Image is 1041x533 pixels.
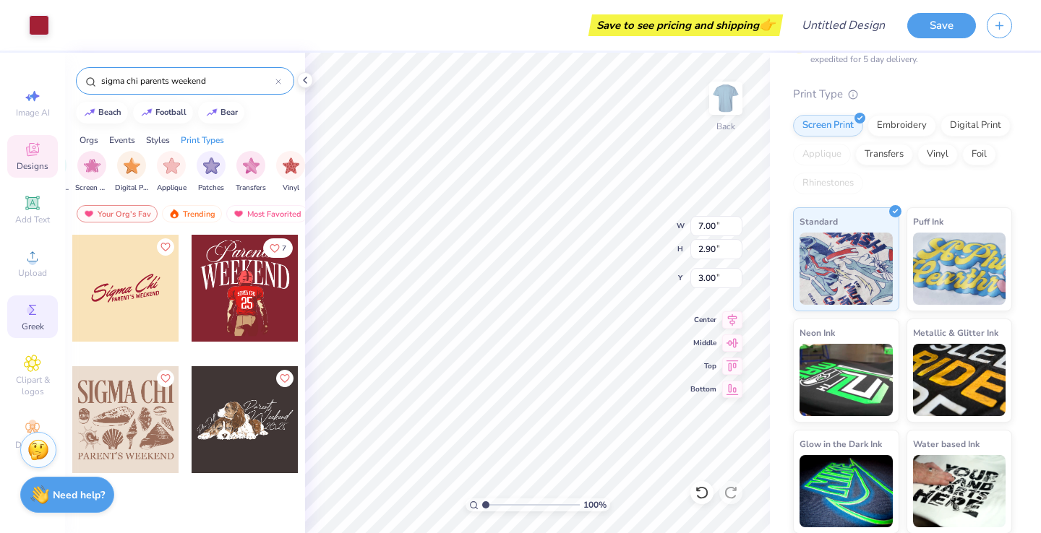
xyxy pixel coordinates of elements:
input: Try "Alpha" [100,74,275,88]
span: Transfers [236,183,266,194]
div: This color can be expedited for 5 day delivery. [810,40,988,66]
span: Greek [22,321,44,332]
span: Glow in the Dark Ink [800,436,882,451]
img: Vinyl Image [283,157,299,174]
div: filter for Transfers [236,151,266,194]
div: Digital Print [941,115,1011,136]
div: Back [716,120,735,133]
div: Styles [146,134,170,147]
span: Metallic & Glitter Ink [913,325,998,340]
span: Digital Print [115,183,148,194]
button: bear [198,102,244,123]
img: trending.gif [168,209,180,219]
div: Most Favorited [226,205,308,222]
div: Embroidery [867,115,936,136]
span: 👉 [759,16,775,33]
div: beach [98,108,121,116]
div: filter for Digital Print [115,151,148,194]
span: 100 % [583,498,607,511]
div: Trending [162,205,222,222]
img: Puff Ink [913,233,1006,305]
div: Save to see pricing and shipping [592,14,779,36]
img: Transfers Image [243,157,260,174]
div: Screen Print [793,115,863,136]
span: 7 [282,245,286,252]
button: Like [276,370,294,387]
div: filter for Applique [157,151,187,194]
button: Save [907,13,976,38]
span: Applique [157,183,187,194]
button: Like [263,238,293,258]
span: Screen Print [75,183,108,194]
span: Center [690,315,716,325]
span: Upload [18,267,47,279]
div: filter for Screen Print [75,151,108,194]
button: filter button [115,151,148,194]
div: Foil [962,144,996,165]
span: Neon Ink [800,325,835,340]
img: Patches Image [203,157,220,174]
span: Clipart & logos [7,374,58,397]
input: Untitled Design [790,11,896,40]
img: most_fav.gif [233,209,244,219]
img: most_fav.gif [83,209,95,219]
img: Water based Ink [913,455,1006,527]
span: Vinyl [283,183,299,194]
div: football [155,108,187,116]
img: trend_line.gif [206,108,218,117]
div: Rhinestones [793,173,863,194]
button: filter button [236,151,266,194]
span: Decorate [15,439,50,451]
span: Top [690,361,716,371]
img: Applique Image [163,157,180,174]
span: Add Text [15,214,50,225]
img: Screen Print Image [84,157,100,174]
button: beach [76,102,128,123]
span: Middle [690,338,716,348]
span: Image AI [16,107,50,118]
strong: Need help? [53,488,105,502]
div: Events [109,134,135,147]
img: Standard [800,233,893,305]
img: trend_line.gif [141,108,153,117]
div: Your Org's Fav [77,205,158,222]
div: Print Types [181,134,224,147]
img: Metallic & Glitter Ink [913,344,1006,416]
div: filter for Patches [197,151,226,194]
button: filter button [197,151,226,194]
span: Patches [198,183,224,194]
span: Standard [800,214,838,229]
span: Designs [17,160,48,172]
div: Print Type [793,86,1012,103]
img: Neon Ink [800,344,893,416]
span: Bottom [690,384,716,394]
span: Water based Ink [913,436,980,451]
button: football [133,102,193,123]
span: Puff Ink [913,214,943,229]
button: filter button [157,151,187,194]
button: filter button [75,151,108,194]
div: Transfers [855,144,913,165]
img: Back [711,84,740,113]
button: Like [157,238,174,256]
div: Orgs [80,134,98,147]
img: Digital Print Image [124,157,140,174]
div: bear [220,108,238,116]
img: trend_line.gif [84,108,95,117]
div: Applique [793,144,851,165]
div: Vinyl [917,144,958,165]
button: filter button [276,151,305,194]
div: filter for Vinyl [276,151,305,194]
button: Like [157,370,174,387]
img: Glow in the Dark Ink [800,455,893,527]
